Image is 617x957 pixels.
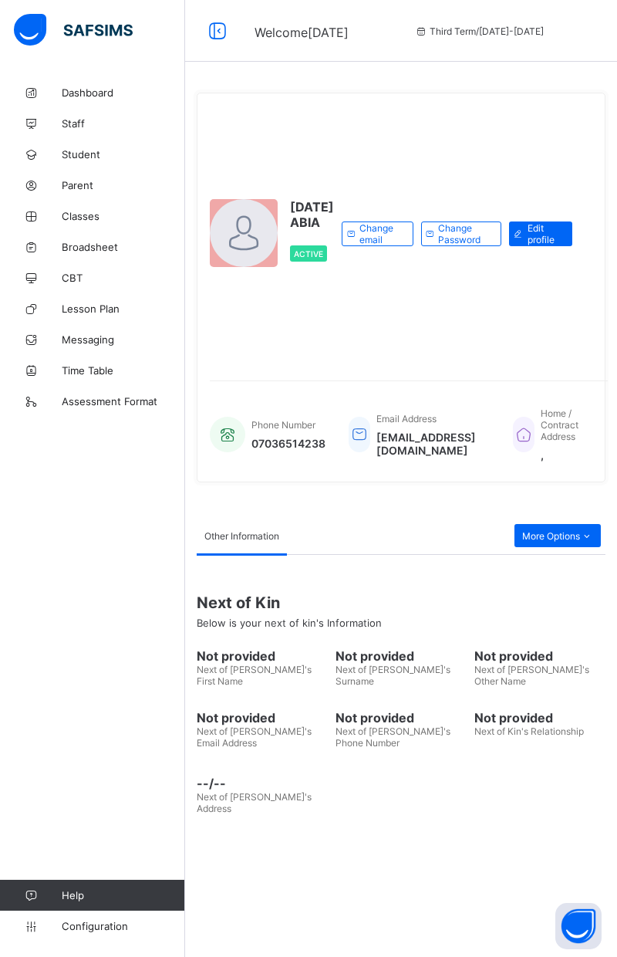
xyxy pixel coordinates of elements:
[62,395,185,407] span: Assessment Format
[522,530,593,542] span: More Options
[62,364,185,377] span: Time Table
[197,710,328,725] span: Not provided
[376,431,490,457] span: [EMAIL_ADDRESS][DOMAIN_NAME]
[294,249,323,259] span: Active
[14,14,133,46] img: safsims
[335,664,450,687] span: Next of [PERSON_NAME]'s Surname
[528,222,561,245] span: Edit profile
[438,222,489,245] span: Change Password
[197,593,605,612] span: Next of Kin
[62,920,184,932] span: Configuration
[290,199,334,230] span: [DATE] ABIA
[62,241,185,253] span: Broadsheet
[335,710,467,725] span: Not provided
[359,222,401,245] span: Change email
[251,437,325,450] span: 07036514238
[62,148,185,161] span: Student
[335,648,467,664] span: Not provided
[62,86,185,99] span: Dashboard
[197,664,312,687] span: Next of [PERSON_NAME]'s First Name
[474,648,605,664] span: Not provided
[255,25,349,40] span: Welcome [DATE]
[541,407,578,442] span: Home / Contract Address
[62,333,185,346] span: Messaging
[251,419,315,431] span: Phone Number
[555,903,602,949] button: Open asap
[197,648,328,664] span: Not provided
[197,725,312,749] span: Next of [PERSON_NAME]'s Email Address
[62,303,185,315] span: Lesson Plan
[335,725,450,749] span: Next of [PERSON_NAME]'s Phone Number
[62,117,185,130] span: Staff
[197,791,312,814] span: Next of [PERSON_NAME]'s Address
[414,25,544,37] span: session/term information
[62,210,185,222] span: Classes
[474,725,584,737] span: Next of Kin's Relationship
[62,272,185,284] span: CBT
[474,710,605,725] span: Not provided
[474,664,589,687] span: Next of [PERSON_NAME]'s Other Name
[376,413,437,424] span: Email Address
[62,889,184,901] span: Help
[541,448,592,462] span: ,
[197,776,328,791] span: --/--
[197,617,382,629] span: Below is your next of kin's Information
[204,530,279,542] span: Other Information
[62,179,185,191] span: Parent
